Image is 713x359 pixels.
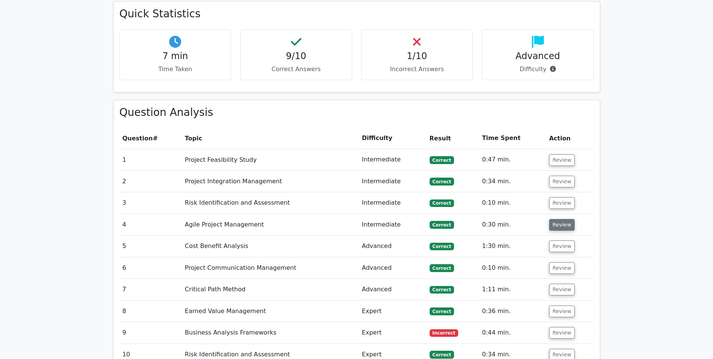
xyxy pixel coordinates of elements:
p: Time Taken [126,65,225,74]
td: 9 [120,322,182,344]
span: Correct [430,199,454,207]
td: 1 [120,149,182,170]
th: Time Spent [479,128,546,149]
button: Review [549,219,575,231]
td: 2 [120,171,182,192]
td: Intermediate [359,214,427,236]
td: 0:30 min. [479,214,546,236]
button: Review [549,284,575,295]
td: Advanced [359,236,427,257]
button: Review [549,154,575,166]
td: Risk Identification and Assessment [182,192,359,214]
td: 0:47 min. [479,149,546,170]
td: Cost Benefit Analysis [182,236,359,257]
td: Intermediate [359,192,427,214]
button: Review [549,240,575,252]
td: 1:11 min. [479,279,546,300]
th: Result [427,128,479,149]
td: Project Communication Management [182,257,359,279]
td: Business Analysis Frameworks [182,322,359,344]
button: Review [549,197,575,209]
span: Correct [430,351,454,358]
td: Expert [359,301,427,322]
td: Advanced [359,279,427,300]
span: Correct [430,264,454,272]
td: Critical Path Method [182,279,359,300]
td: 6 [120,257,182,279]
h3: Question Analysis [120,106,594,119]
td: 1:30 min. [479,236,546,257]
td: Expert [359,322,427,344]
span: Question [123,135,153,142]
td: 4 [120,214,182,236]
td: Intermediate [359,149,427,170]
span: Correct [430,307,454,315]
h3: Quick Statistics [120,8,594,20]
th: Action [546,128,594,149]
td: 0:36 min. [479,301,546,322]
button: Review [549,327,575,339]
span: Incorrect [430,329,459,337]
td: Project Feasibility Study [182,149,359,170]
span: Correct [430,178,454,185]
td: Project Integration Management [182,171,359,192]
td: 0:10 min. [479,192,546,214]
td: Agile Project Management [182,214,359,236]
button: Review [549,306,575,317]
td: Earned Value Management [182,301,359,322]
span: Correct [430,156,454,164]
td: Advanced [359,257,427,279]
span: Correct [430,243,454,250]
td: 8 [120,301,182,322]
span: Correct [430,286,454,294]
p: Incorrect Answers [368,65,467,74]
td: 5 [120,236,182,257]
p: Correct Answers [247,65,346,74]
button: Review [549,176,575,187]
td: 7 [120,279,182,300]
h4: 1/10 [368,51,467,62]
th: # [120,128,182,149]
h4: 7 min [126,51,225,62]
h4: Advanced [488,51,587,62]
td: 0:34 min. [479,171,546,192]
span: Correct [430,221,454,228]
button: Review [549,262,575,274]
p: Difficulty [488,65,587,74]
th: Difficulty [359,128,427,149]
td: Intermediate [359,171,427,192]
h4: 9/10 [247,51,346,62]
td: 0:10 min. [479,257,546,279]
td: 3 [120,192,182,214]
td: 0:44 min. [479,322,546,344]
th: Topic [182,128,359,149]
